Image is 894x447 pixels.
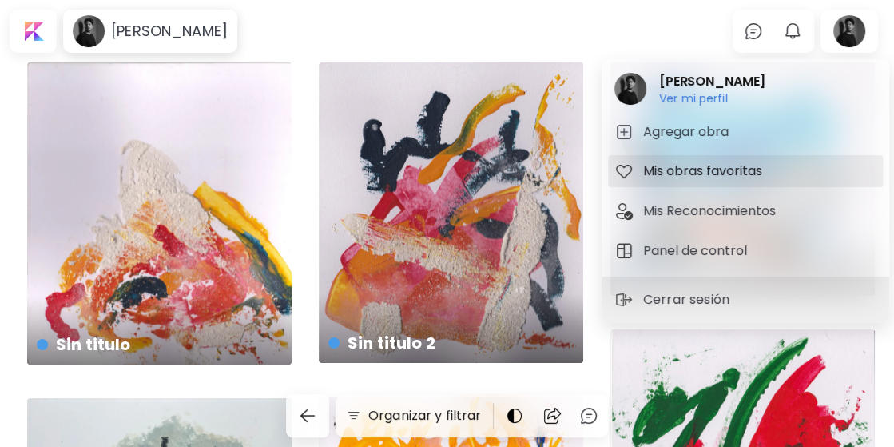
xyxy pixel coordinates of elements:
h2: [PERSON_NAME] [659,72,765,91]
button: tabMis Reconocimientos [608,195,883,227]
p: Cerrar sesión [643,290,734,309]
h5: Panel de control [643,241,752,261]
h6: Ver mi perfil [659,91,765,106]
h5: Mis Reconocimientos [643,202,781,221]
img: tab [614,241,634,261]
h5: Agregar obra [643,122,733,142]
button: tabAgregar obra [608,116,883,148]
button: tabMis obras favoritas [608,155,883,187]
img: sign-out [614,290,634,309]
img: tab [614,122,634,142]
img: tab [614,202,634,221]
h5: Mis obras favoritas [643,162,767,181]
img: tab [614,162,634,181]
button: tabPanel de control [608,235,883,267]
button: sign-outCerrar sesión [608,284,741,316]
